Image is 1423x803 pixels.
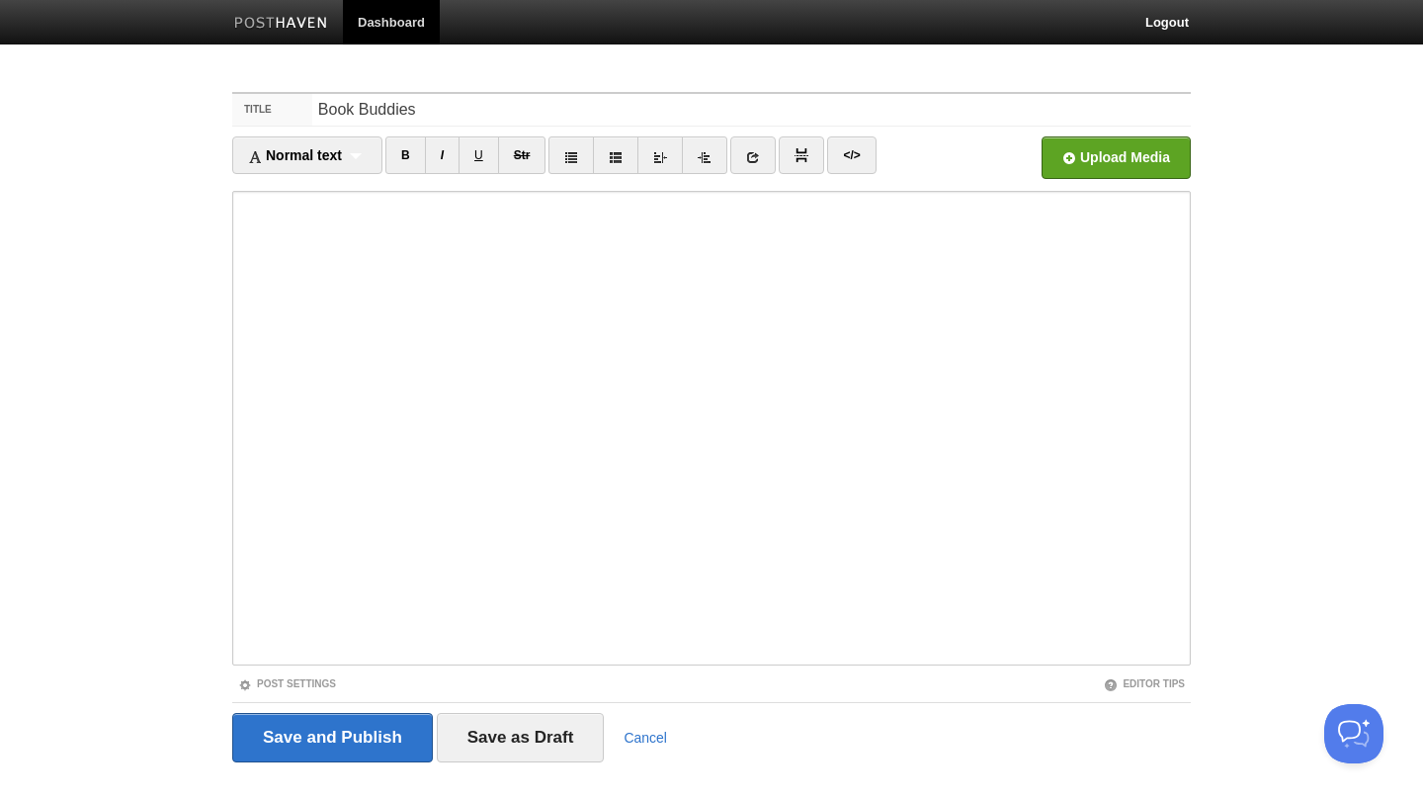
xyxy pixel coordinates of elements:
a: Cancel [624,730,667,746]
a: Str [498,136,546,174]
a: Editor Tips [1104,678,1185,689]
input: Save and Publish [232,713,433,762]
a: </> [827,136,876,174]
img: Posthaven-bar [234,17,328,32]
a: I [425,136,460,174]
input: Save as Draft [437,713,605,762]
label: Title [232,94,312,126]
a: Post Settings [238,678,336,689]
iframe: Help Scout Beacon - Open [1324,704,1383,763]
a: B [385,136,426,174]
span: Normal text [248,147,342,163]
a: U [459,136,499,174]
del: Str [514,148,531,162]
img: pagebreak-icon.png [795,148,808,162]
